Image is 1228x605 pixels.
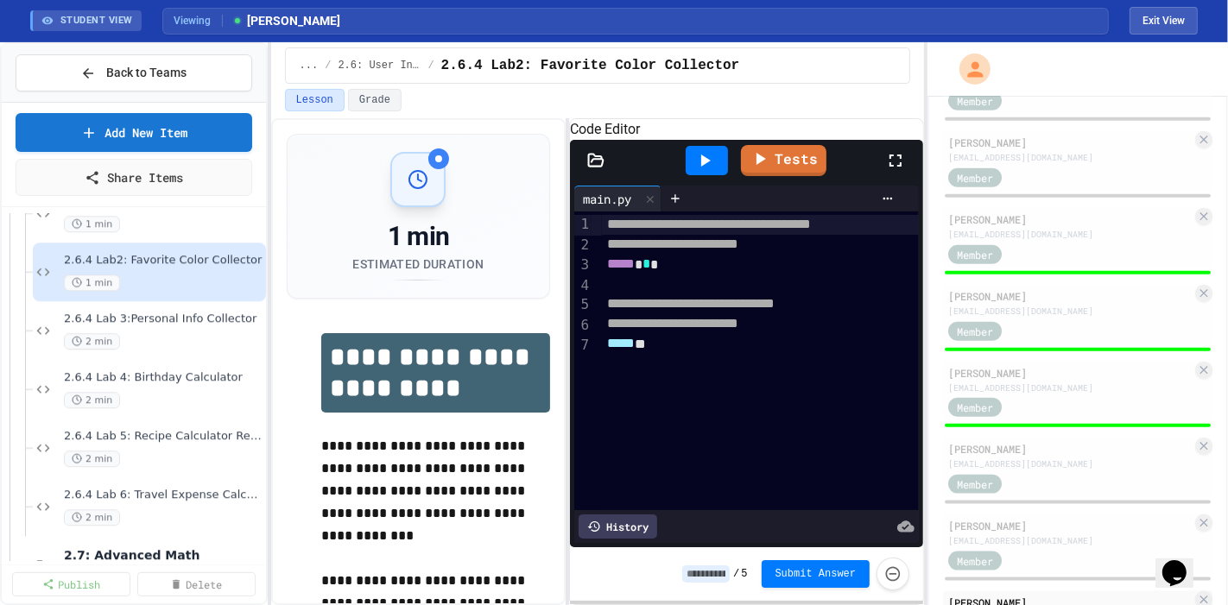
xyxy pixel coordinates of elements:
div: My Account [941,49,995,89]
a: Share Items [16,159,252,196]
span: 2.6.4 Lab 6: Travel Expense Calculator [64,488,263,502]
span: 2.6: User Input [338,59,421,72]
button: Lesson [285,89,345,111]
span: 2 min [64,392,120,408]
span: Submit Answer [775,567,857,581]
div: 7 [574,336,592,356]
div: 5 [574,295,592,316]
div: [EMAIL_ADDRESS][DOMAIN_NAME] [948,534,1192,547]
div: [EMAIL_ADDRESS][DOMAIN_NAME] [948,381,1192,394]
span: 1 min [64,274,120,291]
span: Member [957,400,993,415]
div: 6 [574,316,592,337]
a: Tests [741,145,826,176]
div: [EMAIL_ADDRESS][DOMAIN_NAME] [948,457,1192,470]
span: 2.6.4 Lab 5: Recipe Calculator Repair [64,429,263,444]
span: Member [957,170,993,186]
span: / [733,567,739,581]
a: Delete [137,572,256,596]
span: 2 min [64,333,120,350]
span: ... [300,59,319,72]
span: Member [957,476,993,492]
div: [PERSON_NAME] [948,135,1192,150]
a: Add New Item [16,113,252,152]
div: [EMAIL_ADDRESS][DOMAIN_NAME] [948,228,1192,241]
div: History [579,514,657,539]
span: Member [957,93,993,109]
div: Estimated Duration [352,255,484,273]
div: [PERSON_NAME] [948,518,1192,533]
button: Back to Teams [16,54,252,91]
span: 1 min [64,216,120,232]
span: 2.6.4 Lab 4: Birthday Calculator [64,370,263,385]
span: Member [957,324,993,339]
span: [PERSON_NAME] [231,12,340,30]
span: 2 min [64,509,120,526]
div: [PERSON_NAME] [948,288,1192,304]
span: Back to Teams [106,64,187,82]
span: Member [957,247,993,262]
button: Force resubmission of student's answer (Admin only) [877,558,909,590]
a: Publish [12,572,130,596]
div: 4 [574,276,592,295]
div: [EMAIL_ADDRESS][DOMAIN_NAME] [948,305,1192,318]
div: [PERSON_NAME] [948,365,1192,381]
div: main.py [574,186,661,211]
h6: Code Editor [570,119,923,140]
iframe: chat widget [1155,536,1211,588]
span: 5 [741,567,747,581]
button: Grade [348,89,402,111]
span: Viewing [174,13,223,28]
span: / [427,59,434,72]
span: 2.6.4 Lab2: Favorite Color Collector [441,55,740,76]
span: 2.6.4 Lab 3:Personal Info Collector [64,312,263,326]
div: 1 min [352,221,484,252]
span: 2.7: Advanced Math [64,547,263,563]
span: 2 min [64,451,120,467]
span: 2.6.4 Lab2: Favorite Color Collector [64,253,263,268]
span: STUDENT VIEW [60,14,133,28]
div: [PERSON_NAME] [948,211,1192,227]
div: 2 [574,236,592,256]
div: [PERSON_NAME] [948,441,1192,457]
div: [EMAIL_ADDRESS][DOMAIN_NAME] [948,151,1192,164]
button: Submit Answer [762,560,870,588]
span: / [325,59,331,72]
div: 1 [574,215,592,236]
div: main.py [574,190,640,208]
div: 3 [574,255,592,276]
button: Exit student view [1130,7,1198,35]
span: Member [957,553,993,569]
